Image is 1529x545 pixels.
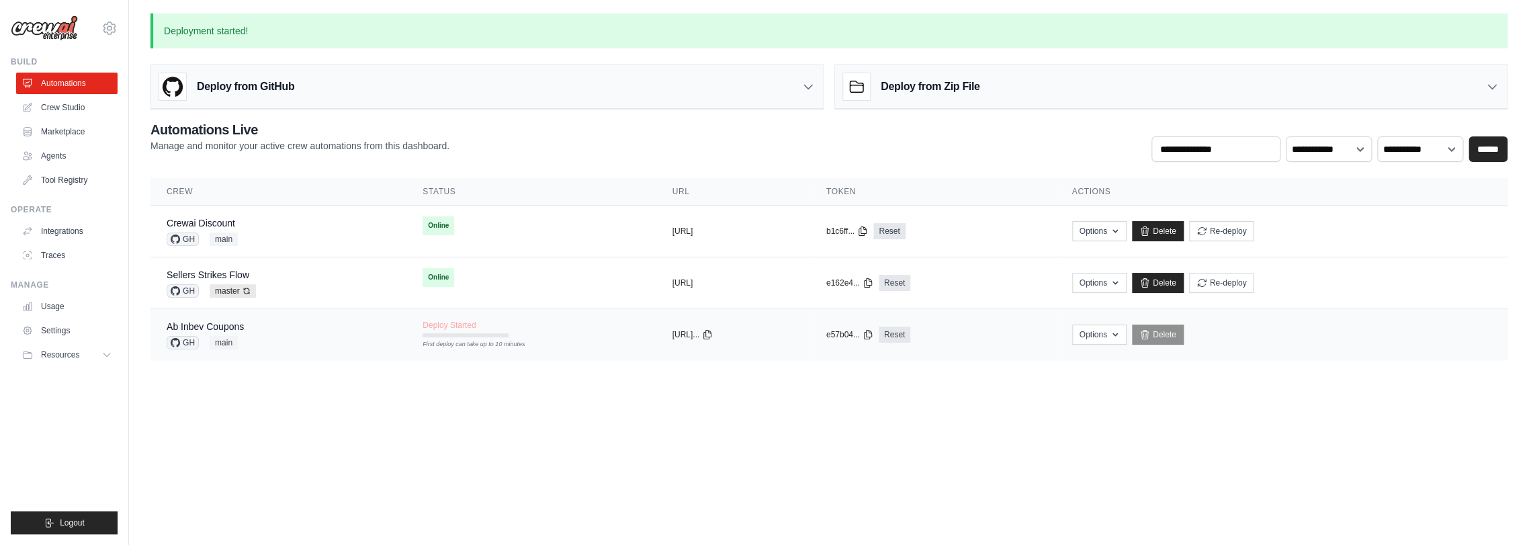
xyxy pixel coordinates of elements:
[210,233,238,246] span: main
[167,269,249,280] a: Sellers Strikes Flow
[1132,221,1184,241] a: Delete
[150,120,449,139] h2: Automations Live
[16,145,118,167] a: Agents
[11,280,118,290] div: Manage
[406,178,656,206] th: Status
[16,220,118,242] a: Integrations
[879,275,910,291] a: Reset
[423,216,454,235] span: Online
[11,15,78,41] img: Logo
[150,139,449,153] p: Manage and monitor your active crew automations from this dashboard.
[210,336,238,349] span: main
[656,178,810,206] th: URL
[423,340,509,349] div: First deploy can take up to 10 minutes
[16,73,118,94] a: Automations
[826,278,873,288] button: e162e4...
[16,344,118,366] button: Resources
[423,320,476,331] span: Deploy Started
[159,73,186,100] img: GitHub Logo
[167,284,199,298] span: GH
[826,329,873,340] button: e57b04...
[11,56,118,67] div: Build
[810,178,1056,206] th: Token
[16,320,118,341] a: Settings
[826,226,868,237] button: b1c6ff...
[16,169,118,191] a: Tool Registry
[167,321,244,332] a: Ab Inbev Coupons
[1189,273,1254,293] button: Re-deploy
[873,223,905,239] a: Reset
[1072,273,1127,293] button: Options
[1132,273,1184,293] a: Delete
[1189,221,1254,241] button: Re-deploy
[41,349,79,360] span: Resources
[1132,325,1184,345] a: Delete
[11,511,118,534] button: Logout
[210,284,256,298] span: master
[1072,325,1127,345] button: Options
[150,178,406,206] th: Crew
[1072,221,1127,241] button: Options
[16,245,118,266] a: Traces
[167,218,235,228] a: Crewai Discount
[60,517,85,528] span: Logout
[16,296,118,317] a: Usage
[1056,178,1508,206] th: Actions
[167,336,199,349] span: GH
[11,204,118,215] div: Operate
[167,233,199,246] span: GH
[150,13,1508,48] p: Deployment started!
[881,79,979,95] h3: Deploy from Zip File
[16,97,118,118] a: Crew Studio
[879,327,910,343] a: Reset
[16,121,118,142] a: Marketplace
[197,79,294,95] h3: Deploy from GitHub
[423,268,454,287] span: Online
